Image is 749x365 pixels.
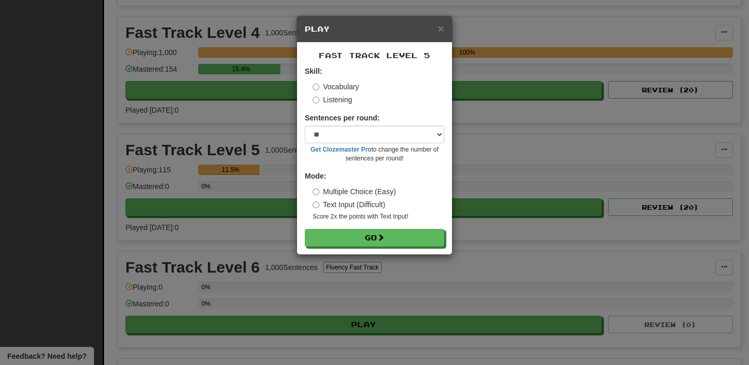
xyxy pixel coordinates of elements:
[305,67,322,75] strong: Skill:
[313,212,444,221] small: Score 2x the points with Text Input !
[305,145,444,163] small: to change the number of sentences per round!
[313,188,319,195] input: Multiple Choice (Easy)
[313,201,319,208] input: Text Input (Difficult)
[313,84,319,90] input: Vocabulary
[305,24,444,34] h5: Play
[313,199,385,210] label: Text Input (Difficult)
[438,23,444,34] button: Close
[305,172,326,180] strong: Mode:
[319,51,430,60] span: Fast Track Level 5
[305,229,444,247] button: Go
[313,82,359,92] label: Vocabulary
[313,97,319,103] input: Listening
[313,186,396,197] label: Multiple Choice (Easy)
[305,113,380,123] label: Sentences per round:
[313,94,352,105] label: Listening
[311,146,371,153] a: Get Clozemaster Pro
[438,22,444,34] span: ×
